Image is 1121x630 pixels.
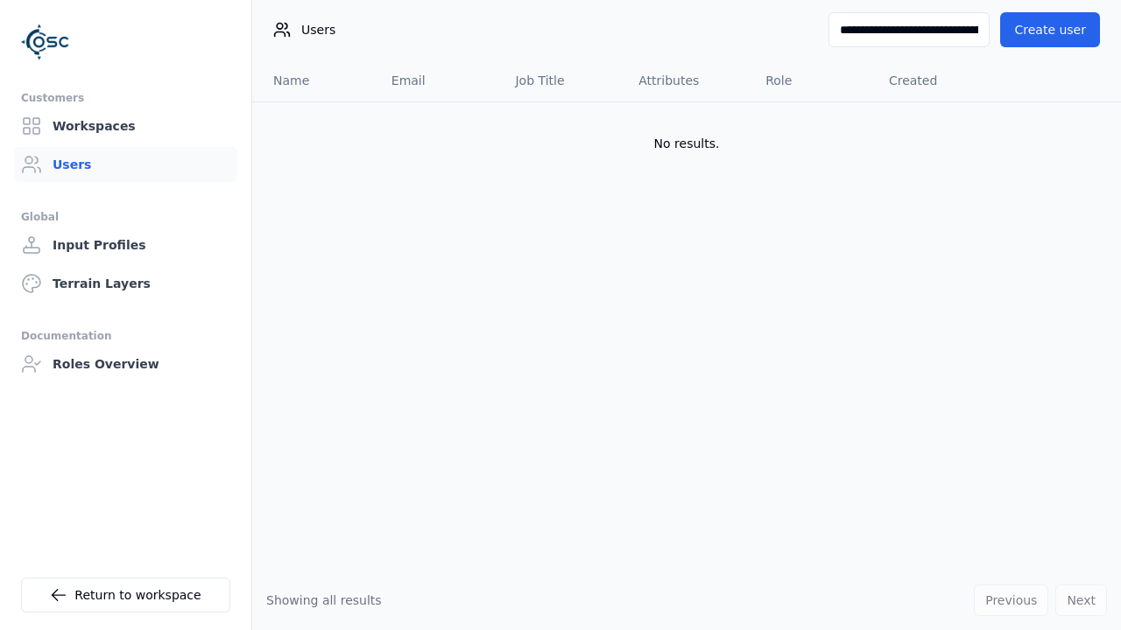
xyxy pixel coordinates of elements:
th: Attributes [624,59,751,101]
button: Create user [1000,12,1100,47]
a: Terrain Layers [14,266,237,301]
span: Users [301,21,335,38]
td: No results. [252,101,1121,185]
div: Global [21,206,230,227]
a: Return to workspace [21,577,230,612]
div: Customers [21,87,230,108]
th: Job Title [501,59,624,101]
img: Logo [21,17,70,66]
th: Name [252,59,377,101]
th: Email [377,59,502,101]
th: Role [751,59,875,101]
a: Input Profiles [14,227,237,262]
a: Roles Overview [14,346,237,381]
span: Showing all results [266,593,382,607]
a: Users [14,147,237,182]
th: Created [875,59,1000,101]
a: Workspaces [14,108,237,143]
div: Documentation [21,325,230,346]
